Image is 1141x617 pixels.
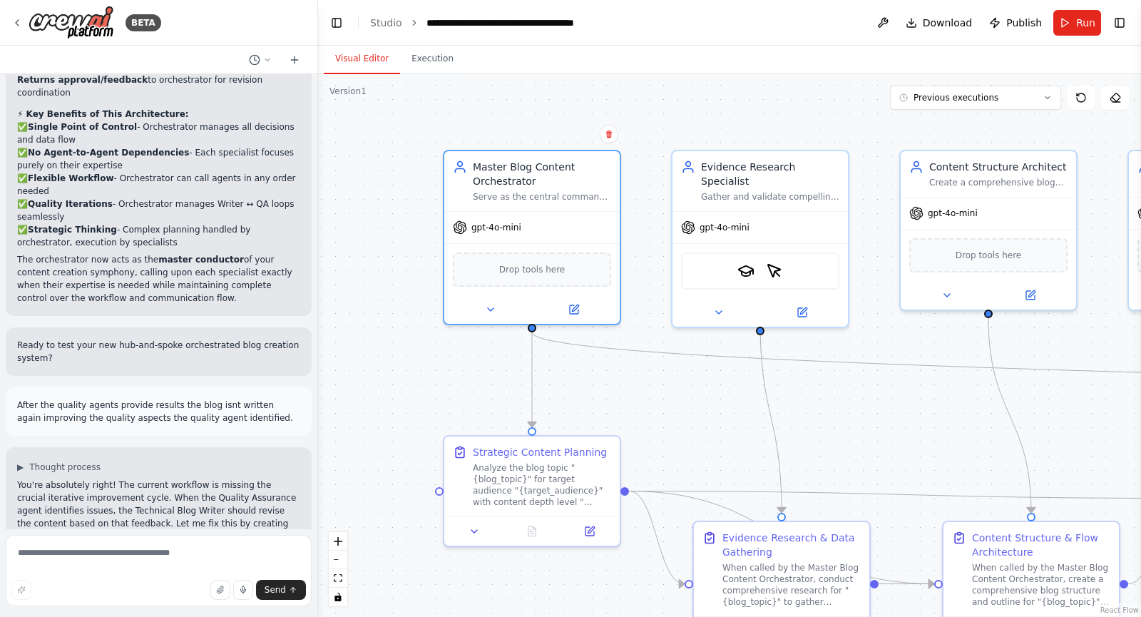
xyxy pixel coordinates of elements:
span: Previous executions [914,92,998,103]
a: React Flow attribution [1100,606,1139,614]
div: BETA [126,14,161,31]
div: Gather and validate compelling evidence to build credibility for blog content including stats & m... [701,191,839,203]
button: Upload files [210,580,230,600]
span: ▶ [17,462,24,473]
button: Start a new chat [283,51,306,68]
button: Publish [983,10,1048,36]
div: When called by the Master Blog Content Orchestrator, create a comprehensive blog structure and ou... [972,562,1110,608]
g: Edge from 5350fed7-c185-4235-8ba0-89e6b75482cc to d7b6613d-801a-4aca-aa84-21fb32203018 [525,332,539,427]
button: Show right sidebar [1110,13,1130,33]
p: ✅ - Orchestrator manages all decisions and data flow ✅ - Each specialist focuses purely on their ... [17,121,300,249]
button: Visual Editor [324,44,400,74]
button: fit view [329,569,347,588]
button: Open in side panel [990,287,1070,304]
span: Drop tools here [499,262,566,277]
div: Evidence Research & Data Gathering [722,531,861,559]
div: React Flow controls [329,532,347,606]
button: No output available [502,523,563,540]
button: Open in side panel [533,301,614,318]
span: gpt-4o-mini [700,222,749,233]
button: Open in side panel [762,304,842,321]
g: Edge from 259aca11-27b1-4bd0-bc80-a99b1b584c93 to f3b9e9a0-13c5-4d3a-bcb4-5fd0e07cf989 [753,321,789,513]
span: gpt-4o-mini [928,208,978,219]
button: Run [1053,10,1101,36]
button: Open in side panel [565,523,614,540]
button: zoom out [329,551,347,569]
g: Edge from 7c389ff9-99f3-470f-97c3-5ccb2136050f to 43c7c8de-628e-404a-8a43-20057f02b45d [981,318,1038,513]
div: Create a comprehensive blog structure and outline that integrates research findings into a compel... [929,177,1068,188]
img: SerplyScholarSearchTool [737,262,754,280]
button: toggle interactivity [329,588,347,606]
img: Logo [29,6,114,39]
div: Master Blog Content OrchestratorServe as the central command hub that orchestrates the complete b... [443,150,621,325]
strong: ⚡ Key Benefits of This Architecture: [17,109,189,119]
button: Previous executions [890,86,1061,110]
div: Strategic Content PlanningAnalyze the blog topic "{blog_topic}" for target audience "{target_audi... [443,435,621,547]
strong: Strategic Thinking [28,225,117,235]
g: Edge from f3b9e9a0-13c5-4d3a-bcb4-5fd0e07cf989 to 43c7c8de-628e-404a-8a43-20057f02b45d [879,577,934,591]
div: Version 1 [329,86,367,97]
li: to orchestrator for revision coordination [17,73,300,99]
span: Thought process [29,462,101,473]
img: ScrapeElementFromWebsiteTool [766,262,783,280]
button: Send [256,580,306,600]
div: Content Structure Architect [929,160,1068,174]
button: Execution [400,44,465,74]
strong: master conductor [158,255,244,265]
div: Evidence Research SpecialistGather and validate compelling evidence to build credibility for blog... [671,150,849,328]
button: Switch to previous chat [243,51,277,68]
strong: No Agent-to-Agent Dependencies [28,148,189,158]
div: Serve as the central command hub that orchestrates the complete blog creation workflow by directl... [473,191,611,203]
span: gpt-4o-mini [471,222,521,233]
div: Strategic Content Planning [473,445,607,459]
div: Content Structure & Flow Architecture [972,531,1110,559]
span: Drop tools here [956,248,1022,262]
button: ▶Thought process [17,462,101,473]
button: Delete node [600,125,618,143]
nav: breadcrumb [370,16,587,30]
strong: Returns approval/feedback [17,75,148,85]
div: When called by the Master Blog Content Orchestrator, conduct comprehensive research for "{blog_to... [722,562,861,608]
p: Ready to test your new hub-and-spoke orchestrated blog creation system? [17,339,300,364]
span: Run [1076,16,1095,30]
g: Edge from d7b6613d-801a-4aca-aa84-21fb32203018 to f3b9e9a0-13c5-4d3a-bcb4-5fd0e07cf989 [629,484,685,591]
button: Click to speak your automation idea [233,580,253,600]
p: The orchestrator now acts as the of your content creation symphony, calling upon each specialist ... [17,253,300,305]
a: Studio [370,17,402,29]
div: Master Blog Content Orchestrator [473,160,611,188]
span: Publish [1006,16,1042,30]
button: zoom in [329,532,347,551]
strong: Flexible Workflow [28,173,114,183]
span: Send [265,584,286,596]
div: Content Structure ArchitectCreate a comprehensive blog structure and outline that integrates rese... [899,150,1078,311]
button: Download [900,10,978,36]
div: Analyze the blog topic "{blog_topic}" for target audience "{target_audience}" with content depth ... [473,462,611,508]
strong: Quality Iterations [28,199,113,209]
button: Improve this prompt [11,580,31,600]
span: Download [923,16,973,30]
div: Evidence Research Specialist [701,160,839,188]
p: You're absolutely right! The current workflow is missing the crucial iterative improvement cycle.... [17,479,300,543]
strong: Single Point of Control [28,122,137,132]
button: Hide left sidebar [327,13,347,33]
p: After the quality agents provide results the blog isnt written again improving the quality aspect... [17,399,300,424]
